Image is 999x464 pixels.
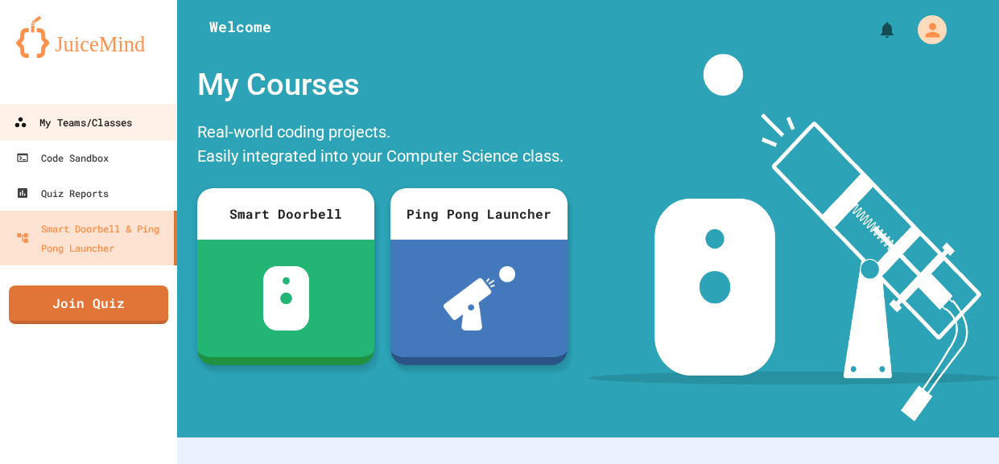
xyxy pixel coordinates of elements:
[263,266,309,331] img: sdb-white.svg
[189,116,576,176] div: Real-world coding projects. Easily integrated into your Computer Science class.
[16,16,161,58] img: logo-orange.svg
[189,54,576,116] div: My Courses
[390,188,568,240] div: Ping Pong Launcher
[197,188,374,240] div: Smart Doorbell
[16,183,109,203] div: Quiz Reports
[444,266,515,331] img: ppl-with-ball.png
[9,285,168,324] a: Join Quiz
[14,113,132,133] div: My Teams/Classes
[16,219,167,257] div: Smart Doorbell & Ping Pong Launcher
[901,11,951,48] div: My Account
[16,148,109,167] div: Code Sandbox
[848,16,901,43] div: My Notifications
